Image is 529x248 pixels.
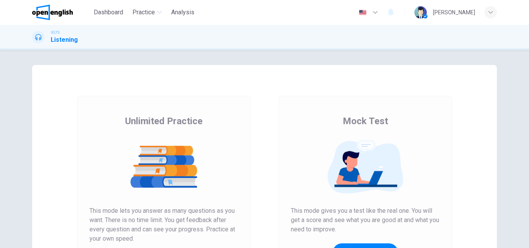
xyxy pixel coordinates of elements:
button: Dashboard [91,5,126,19]
h1: Listening [51,35,78,44]
img: en [358,10,368,15]
span: This mode gives you a test like the real one. You will get a score and see what you are good at a... [291,206,440,234]
span: Analysis [171,8,194,17]
button: Analysis [168,5,198,19]
span: IELTS [51,30,60,35]
img: OpenEnglish logo [32,5,73,20]
span: Practice [132,8,155,17]
span: This mode lets you answer as many questions as you want. There is no time limit. You get feedback... [89,206,238,243]
div: [PERSON_NAME] [433,8,475,17]
a: OpenEnglish logo [32,5,91,20]
button: Practice [129,5,165,19]
span: Dashboard [94,8,123,17]
span: Unlimited Practice [125,115,203,127]
img: Profile picture [414,6,427,19]
span: Mock Test [343,115,388,127]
